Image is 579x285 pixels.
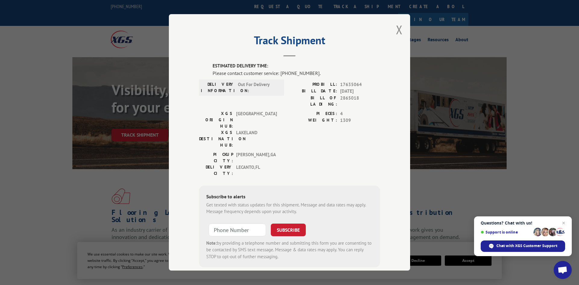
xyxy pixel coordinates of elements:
strong: Note: [206,240,217,246]
span: [GEOGRAPHIC_DATA] [236,110,277,129]
span: 17635064 [340,81,380,88]
span: Close chat [560,219,567,227]
button: Close modal [396,22,403,38]
div: Please contact customer service: [PHONE_NUMBER]. [213,70,380,77]
div: Get texted with status updates for this shipment. Message and data rates may apply. Message frequ... [206,202,373,215]
span: [PERSON_NAME] , GA [236,151,277,164]
div: Open chat [554,261,572,279]
label: DELIVERY INFORMATION: [201,81,235,94]
span: Questions? Chat with us! [481,221,565,225]
div: by providing a telephone number and submitting this form you are consenting to be contacted by SM... [206,240,373,260]
label: XGS ORIGIN HUB: [199,110,233,129]
label: BILL DATE: [289,88,337,95]
label: DELIVERY CITY: [199,164,233,177]
span: [DATE] [340,88,380,95]
span: 1309 [340,117,380,124]
span: 2865018 [340,95,380,107]
span: Support is online [481,230,531,234]
label: ESTIMATED DELIVERY TIME: [213,63,380,70]
span: Chat with XGS Customer Support [496,243,557,249]
span: 4 [340,110,380,117]
label: WEIGHT: [289,117,337,124]
span: Out For Delivery [238,81,279,94]
div: Subscribe to alerts [206,193,373,202]
span: LECANTO , FL [236,164,277,177]
label: XGS DESTINATION HUB: [199,129,233,148]
label: BILL OF LADING: [289,95,337,107]
button: SUBSCRIBE [271,224,306,236]
label: PICKUP CITY: [199,151,233,164]
span: LAKELAND [236,129,277,148]
input: Phone Number [209,224,266,236]
label: PIECES: [289,110,337,117]
label: PROBILL: [289,81,337,88]
h2: Track Shipment [199,36,380,48]
div: Chat with XGS Customer Support [481,240,565,252]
